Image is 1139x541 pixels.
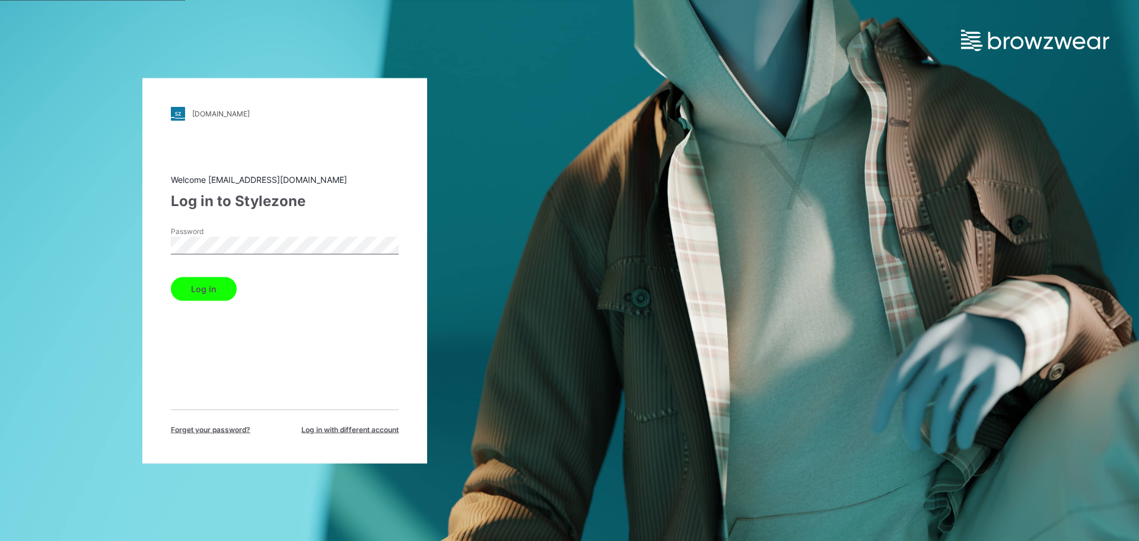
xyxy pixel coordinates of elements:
[961,30,1109,51] img: browzwear-logo.e42bd6dac1945053ebaf764b6aa21510.svg
[171,190,399,211] div: Log in to Stylezone
[171,424,250,435] span: Forget your password?
[171,173,399,185] div: Welcome [EMAIL_ADDRESS][DOMAIN_NAME]
[171,106,185,121] img: stylezone-logo.562084cfcfab977791bfbf7441f1a819.svg
[171,226,254,236] label: Password
[192,109,250,118] div: [DOMAIN_NAME]
[301,424,399,435] span: Log in with different account
[171,277,237,300] button: Log in
[171,106,399,121] a: [DOMAIN_NAME]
